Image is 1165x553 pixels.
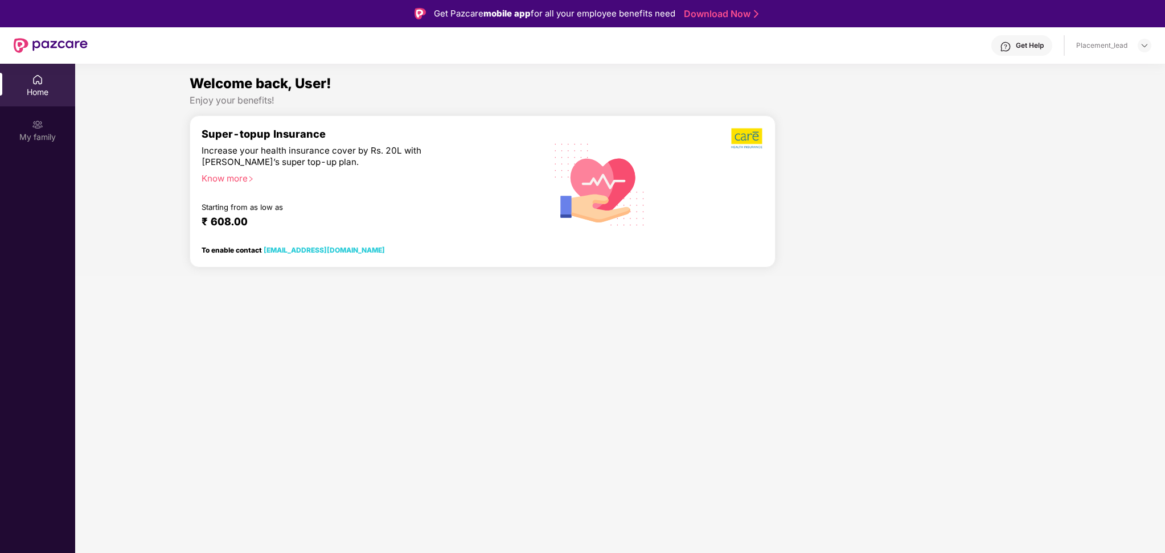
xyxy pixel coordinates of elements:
[1016,41,1044,50] div: Get Help
[754,8,758,20] img: Stroke
[415,8,426,19] img: Logo
[1000,41,1011,52] img: svg+xml;base64,PHN2ZyBpZD0iSGVscC0zMngzMiIgeG1sbnM9Imh0dHA6Ly93d3cudzMub3JnLzIwMDAvc3ZnIiB3aWR0aD...
[202,145,481,168] div: Increase your health insurance cover by Rs. 20L with [PERSON_NAME]’s super top-up plan.
[731,127,764,149] img: b5dec4f62d2307b9de63beb79f102df3.png
[32,119,43,130] img: svg+xml;base64,PHN2ZyB3aWR0aD0iMjAiIGhlaWdodD0iMjAiIHZpZXdCb3g9IjAgMCAyMCAyMCIgZmlsbD0ibm9uZSIgeG...
[202,173,523,181] div: Know more
[190,94,1051,106] div: Enjoy your benefits!
[434,7,675,20] div: Get Pazcare for all your employee benefits need
[202,203,481,211] div: Starting from as low as
[1076,41,1127,50] div: Placement_lead
[1140,41,1149,50] img: svg+xml;base64,PHN2ZyBpZD0iRHJvcGRvd24tMzJ4MzIiIHhtbG5zPSJodHRwOi8vd3d3LnczLm9yZy8yMDAwL3N2ZyIgd2...
[483,8,531,19] strong: mobile app
[202,246,385,254] div: To enable contact
[32,74,43,85] img: svg+xml;base64,PHN2ZyBpZD0iSG9tZSIgeG1sbnM9Imh0dHA6Ly93d3cudzMub3JnLzIwMDAvc3ZnIiB3aWR0aD0iMjAiIG...
[190,75,331,92] span: Welcome back, User!
[202,127,530,140] div: Super-topup Insurance
[14,38,88,53] img: New Pazcare Logo
[248,176,254,182] span: right
[545,129,654,239] img: svg+xml;base64,PHN2ZyB4bWxucz0iaHR0cDovL3d3dy53My5vcmcvMjAwMC9zdmciIHhtbG5zOnhsaW5rPSJodHRwOi8vd3...
[202,215,518,229] div: ₹ 608.00
[264,246,385,254] a: [EMAIL_ADDRESS][DOMAIN_NAME]
[684,8,755,20] a: Download Now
